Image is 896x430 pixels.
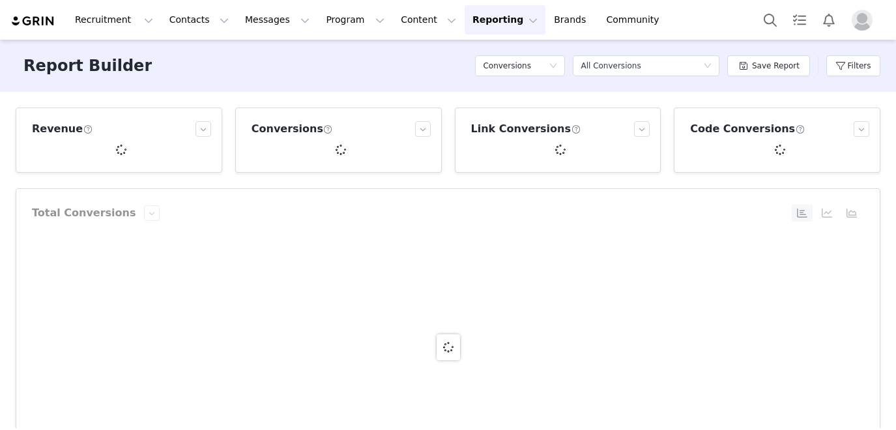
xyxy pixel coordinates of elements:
a: Tasks [785,5,814,35]
button: Filters [826,55,880,76]
i: icon: down [549,62,557,71]
h3: Report Builder [23,54,152,78]
button: Program [318,5,392,35]
a: Brands [546,5,598,35]
img: grin logo [10,15,56,27]
button: Reporting [465,5,545,35]
i: icon: down [704,62,712,71]
img: placeholder-profile.jpg [852,10,873,31]
h3: Revenue [32,121,93,137]
button: Search [756,5,785,35]
button: Messages [237,5,317,35]
button: Recruitment [67,5,161,35]
h5: Conversions [483,56,531,76]
button: Contacts [162,5,237,35]
button: Save Report [727,55,810,76]
h3: Link Conversions [471,121,581,137]
button: Profile [844,10,886,31]
h3: Conversions [252,121,333,137]
a: Community [599,5,673,35]
button: Notifications [815,5,843,35]
div: All Conversions [581,56,641,76]
button: Content [393,5,464,35]
h3: Code Conversions [690,121,805,137]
